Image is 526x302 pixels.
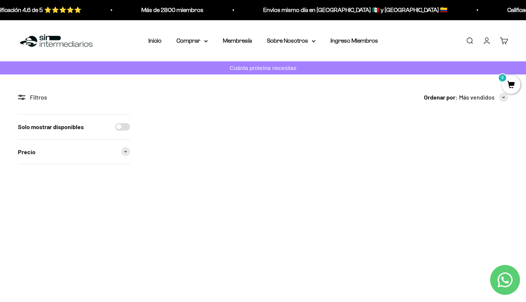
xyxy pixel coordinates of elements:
a: 0 [502,81,520,89]
a: Membresía [223,37,252,44]
div: Filtros [18,92,130,102]
a: Inicio [148,37,162,44]
span: Más vendidos [459,92,495,102]
summary: Comprar [176,36,208,46]
p: Más de 2800 miembros [110,5,172,15]
mark: 0 [498,73,507,82]
summary: Precio [18,140,130,164]
span: Precio [18,147,36,157]
a: Ingreso Miembros [330,37,378,44]
label: Solo mostrar disponibles [18,122,84,132]
summary: Sobre Nosotros [267,36,316,46]
button: Más vendidos [459,92,508,102]
span: Ordenar por: [424,92,458,102]
p: Envios mismo día en [GEOGRAPHIC_DATA] 🇲🇽 y [GEOGRAPHIC_DATA] 🇨🇴 [232,5,416,15]
p: Cuánta proteína necesitas [228,63,298,73]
